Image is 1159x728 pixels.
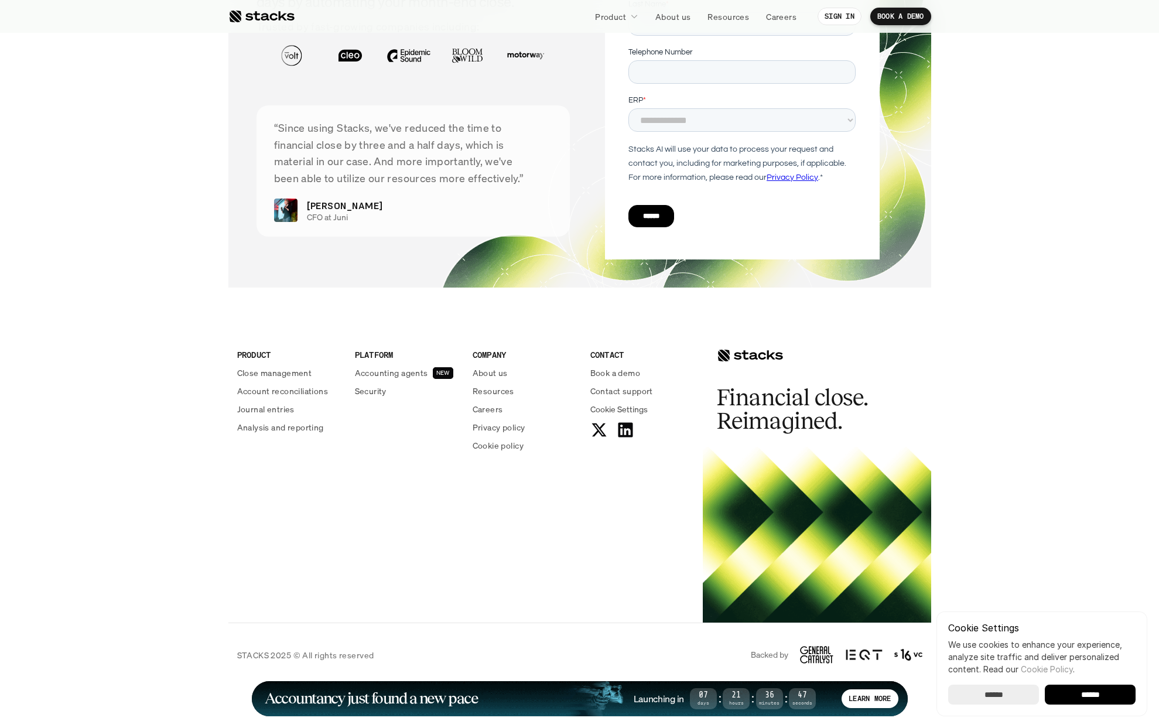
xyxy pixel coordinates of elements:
a: Cookie policy [473,439,576,452]
p: CFO at Juni [307,213,543,223]
p: Careers [766,11,796,23]
a: Account reconciliations [237,385,341,397]
h2: Financial close. Reimagined. [717,386,893,433]
p: Journal entries [237,403,295,415]
p: Analysis and reporting [237,421,324,433]
p: Resources [707,11,749,23]
p: Product [595,11,626,23]
a: Cookie Policy [1021,664,1073,674]
span: Read our . [983,664,1075,674]
p: LEARN MORE [849,695,891,703]
span: 36 [756,692,783,699]
a: Careers [473,403,576,415]
p: “Since using Stacks, we've reduced the time to financial close by three and a half days, which is... [274,119,553,187]
p: Close management [237,367,312,379]
p: PRODUCT [237,348,341,361]
a: Close management [237,367,341,379]
p: BOOK A DEMO [877,12,924,20]
h1: Accountancy just found a new pace [265,692,478,705]
p: Book a demo [590,367,641,379]
span: 47 [789,692,816,699]
p: Cookie Settings [948,623,1136,633]
strong: : [750,692,755,705]
p: SIGN IN [825,12,854,20]
h2: NEW [436,370,450,377]
span: Hours [723,701,750,705]
p: Accounting agents [355,367,428,379]
p: CONTACT [590,348,694,361]
p: [PERSON_NAME] [307,199,383,213]
span: Seconds [789,701,816,705]
p: We use cookies to enhance your experience, analyze site traffic and deliver personalized content. [948,638,1136,675]
p: Cookie policy [473,439,524,452]
a: Analysis and reporting [237,421,341,433]
p: Contact support [590,385,653,397]
p: About us [473,367,508,379]
strong: : [717,692,723,705]
p: STACKS 2025 © All rights reserved [237,649,374,661]
span: 21 [723,692,750,699]
a: Resources [700,6,756,27]
a: Careers [759,6,804,27]
p: Backed by [751,650,788,660]
span: Days [690,701,717,705]
a: Accountancy just found a new paceLaunching in07Days:21Hours:36Minutes:47SecondsLEARN MORE [252,681,908,716]
a: Resources [473,385,576,397]
a: Privacy policy [473,421,576,433]
strong: : [783,692,789,705]
p: PLATFORM [355,348,459,361]
p: COMPANY [473,348,576,361]
p: Security [355,385,387,397]
p: Resources [473,385,514,397]
a: Accounting agentsNEW [355,367,459,379]
a: About us [473,367,576,379]
a: BOOK A DEMO [870,8,931,25]
a: Book a demo [590,367,694,379]
p: About us [655,11,690,23]
button: Cookie Trigger [590,403,648,415]
span: 07 [690,692,717,699]
a: Journal entries [237,403,341,415]
span: Minutes [756,701,783,705]
a: Security [355,385,459,397]
a: About us [648,6,698,27]
p: Careers [473,403,503,415]
p: Account reconciliations [237,385,329,397]
p: Privacy policy [473,421,525,433]
span: Cookie Settings [590,403,648,415]
h4: Launching in [634,692,684,705]
a: Contact support [590,385,694,397]
a: SIGN IN [818,8,861,25]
